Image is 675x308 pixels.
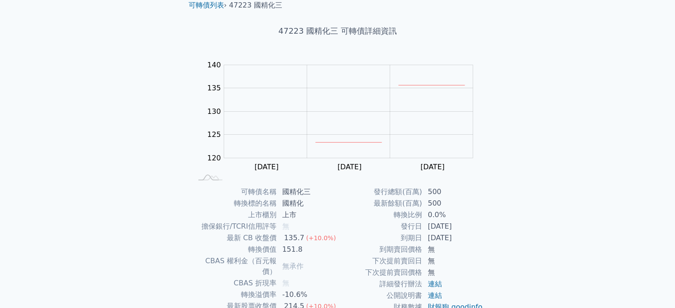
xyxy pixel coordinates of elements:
[338,255,422,267] td: 下次提前賣回日
[306,234,336,242] span: (+10.0%)
[420,163,444,171] tspan: [DATE]
[277,186,338,198] td: 國精化三
[207,61,221,69] tspan: 140
[192,255,277,277] td: CBAS 權利金（百元報價）
[428,291,442,300] a: 連結
[282,233,306,243] div: 135.7
[422,232,483,244] td: [DATE]
[338,232,422,244] td: 到期日
[422,221,483,232] td: [DATE]
[422,267,483,278] td: 無
[338,198,422,209] td: 最新餘額(百萬)
[282,262,304,270] span: 無承作
[316,85,465,142] g: Series
[207,84,221,92] tspan: 135
[207,107,221,116] tspan: 130
[422,255,483,267] td: 無
[422,186,483,198] td: 500
[338,244,422,255] td: 到期賣回價格
[192,198,277,209] td: 轉換標的名稱
[192,289,277,300] td: 轉換溢價率
[428,280,442,288] a: 連結
[338,209,422,221] td: 轉換比例
[422,244,483,255] td: 無
[338,186,422,198] td: 發行總額(百萬)
[207,154,221,162] tspan: 120
[192,277,277,289] td: CBAS 折現率
[189,1,224,9] a: 可轉債列表
[338,278,422,290] td: 詳細發行辦法
[338,290,422,301] td: 公開說明書
[254,163,278,171] tspan: [DATE]
[282,279,289,287] span: 無
[277,244,338,255] td: 151.8
[192,221,277,232] td: 擔保銀行/TCRI信用評等
[277,198,338,209] td: 國精化
[202,61,486,171] g: Chart
[422,209,483,221] td: 0.0%
[182,25,494,37] h1: 47223 國精化三 可轉債詳細資訊
[192,232,277,244] td: 最新 CB 收盤價
[207,130,221,139] tspan: 125
[338,267,422,278] td: 下次提前賣回價格
[422,198,483,209] td: 500
[338,221,422,232] td: 發行日
[192,186,277,198] td: 可轉債名稱
[277,209,338,221] td: 上市
[192,209,277,221] td: 上市櫃別
[337,163,361,171] tspan: [DATE]
[277,289,338,300] td: -10.6%
[192,244,277,255] td: 轉換價值
[282,222,289,230] span: 無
